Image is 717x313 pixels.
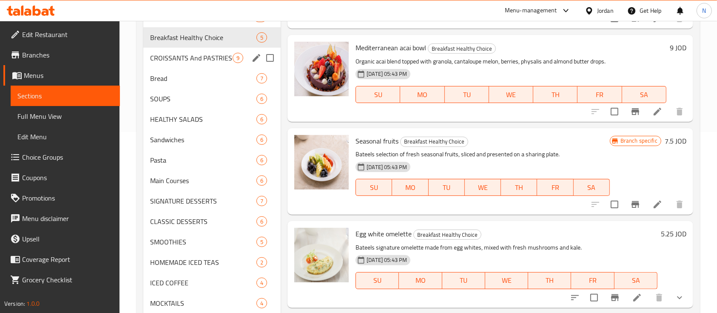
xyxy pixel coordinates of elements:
[632,293,642,303] a: Edit menu item
[150,32,256,43] span: Breakfast Healthy Choice
[359,181,389,194] span: SU
[359,89,397,101] span: SU
[3,249,120,270] a: Coverage Report
[626,89,663,101] span: SA
[256,73,267,83] div: items
[150,155,256,165] div: Pasta
[575,274,611,287] span: FR
[143,27,281,48] div: Breakfast Healthy Choice5
[489,274,525,287] span: WE
[256,196,267,206] div: items
[489,86,533,103] button: WE
[492,89,530,101] span: WE
[150,298,256,308] div: MOCKTAILS
[257,95,267,103] span: 6
[3,45,120,65] a: Branches
[401,137,468,146] span: Breakfast Healthy Choice
[3,229,120,249] a: Upsell
[363,163,410,171] span: [DATE] 05:43 PM
[143,68,281,89] div: Bread7
[256,94,267,104] div: items
[702,6,706,15] span: N
[294,135,349,190] img: Seasonal fruits
[257,218,267,226] span: 6
[432,181,461,194] span: TU
[617,137,661,145] span: Branch specific
[665,135,686,147] h6: 7.5 JOD
[429,179,465,196] button: TU
[143,129,281,150] div: Sandwiches6
[446,274,482,287] span: TU
[3,65,120,86] a: Menus
[356,86,400,103] button: SU
[143,150,281,170] div: Pasta6
[256,114,267,124] div: items
[22,254,113,264] span: Coverage Report
[578,86,622,103] button: FR
[606,195,623,213] span: Select to update
[257,115,267,123] span: 6
[150,135,256,145] span: Sandwiches
[257,299,267,307] span: 4
[11,126,120,147] a: Edit Menu
[669,287,690,308] button: show more
[22,193,113,203] span: Promotions
[622,86,666,103] button: SA
[143,252,281,273] div: HOMEMADE ICED TEAS2
[143,211,281,232] div: CLASSIC DESSERTS6
[294,42,349,96] img: Mediterranean acai bowl
[150,237,256,247] span: SMOOTHIES
[22,152,113,162] span: Choice Groups
[533,86,578,103] button: TH
[356,179,392,196] button: SU
[257,75,267,83] span: 7
[661,228,686,240] h6: 5.25 JOD
[3,270,120,290] a: Grocery Checklist
[585,289,603,307] span: Select to update
[537,179,573,196] button: FR
[150,196,256,206] span: SIGNATURE DESSERTS
[257,279,267,287] span: 4
[597,6,614,15] div: Jordan
[400,86,444,103] button: MO
[256,278,267,288] div: items
[652,106,663,117] a: Edit menu item
[400,137,468,147] div: Breakfast Healthy Choice
[150,216,256,227] span: CLASSIC DESSERTS
[11,106,120,126] a: Full Menu View
[414,230,481,240] span: Breakfast Healthy Choice
[625,194,646,215] button: Branch-specific-item
[143,191,281,211] div: SIGNATURE DESSERTS7
[22,29,113,40] span: Edit Restaurant
[150,53,233,63] span: CROISSANTS And PASTRIES
[257,34,267,42] span: 5
[465,179,501,196] button: WE
[652,199,663,210] a: Edit menu item
[528,272,571,289] button: TH
[150,114,256,124] span: HEALTHY SALADS
[581,89,618,101] span: FR
[618,274,654,287] span: SA
[150,278,256,288] div: ICED COFFEE
[537,89,574,101] span: TH
[22,275,113,285] span: Grocery Checklist
[625,101,646,122] button: Branch-specific-item
[356,41,426,54] span: Mediterranean acai bowl
[363,256,410,264] span: [DATE] 05:43 PM
[4,298,25,309] span: Version:
[605,287,625,308] button: Branch-specific-item
[669,194,690,215] button: delete
[150,257,256,267] div: HOMEMADE ICED TEAS
[541,181,570,194] span: FR
[3,188,120,208] a: Promotions
[363,70,410,78] span: [DATE] 05:43 PM
[256,298,267,308] div: items
[250,52,263,64] button: edit
[150,94,256,104] span: SOUPS
[257,238,267,246] span: 5
[26,298,40,309] span: 1.0.0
